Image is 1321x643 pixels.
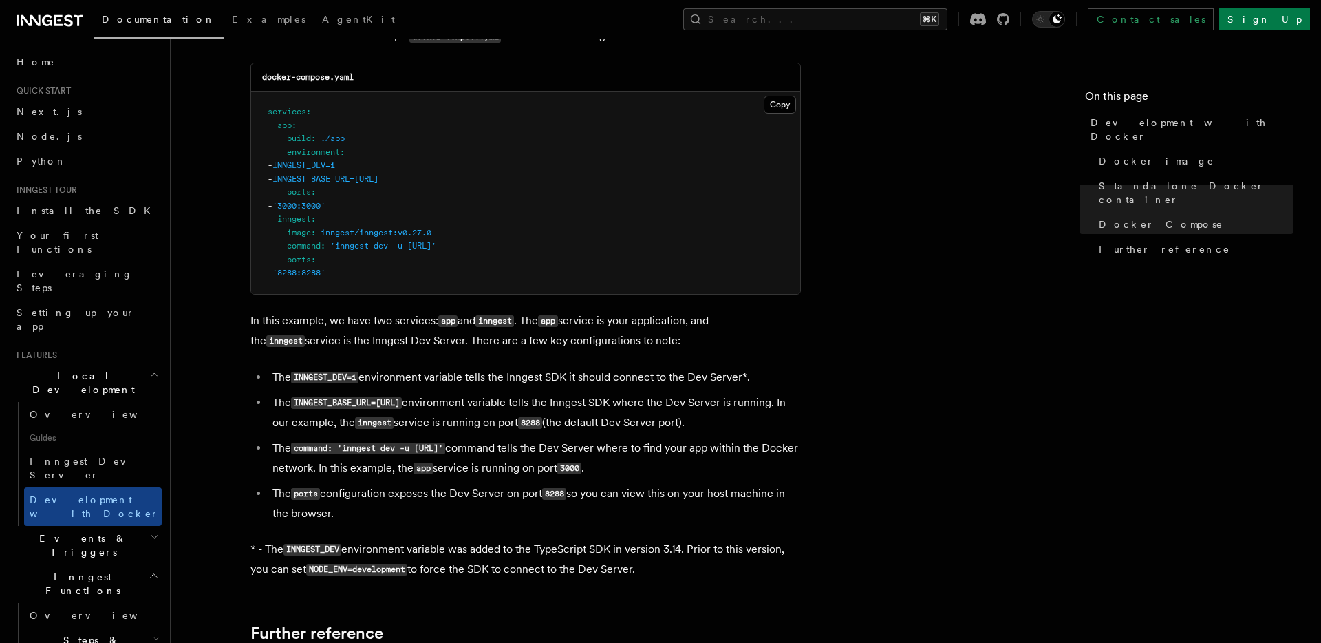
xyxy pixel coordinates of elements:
[268,368,801,388] li: The environment variable tells the Inngest SDK it should connect to the Dev Server*.
[414,463,433,474] code: app
[1099,179,1293,207] span: Standalone Docker container
[11,402,162,526] div: Local Development
[311,255,316,264] span: :
[11,526,162,565] button: Events & Triggers
[11,149,162,173] a: Python
[232,14,305,25] span: Examples
[11,565,162,603] button: Inngest Functions
[11,350,57,361] span: Features
[322,14,395,25] span: AgentKit
[321,134,345,143] span: ./app
[11,531,150,559] span: Events & Triggers
[272,201,325,211] span: '3000:3000'
[330,241,436,251] span: 'inngest dev -u [URL]'
[355,417,394,429] code: inngest
[291,443,445,454] code: command: 'inngest dev -u [URL]'
[268,439,801,478] li: The command tells the Dev Server where to find your app within the Docker network. In this exampl...
[1093,237,1293,262] a: Further reference
[542,488,566,500] code: 8288
[1099,218,1223,231] span: Docker Compose
[291,488,320,500] code: ports
[266,335,305,347] code: inngest
[272,268,325,277] span: '8288:8288'
[11,262,162,300] a: Leveraging Steps
[1093,173,1293,212] a: Standalone Docker container
[287,228,311,238] span: image
[17,156,67,167] span: Python
[11,99,162,124] a: Next.js
[1099,242,1230,256] span: Further reference
[17,230,98,255] span: Your first Functions
[17,55,55,69] span: Home
[11,185,77,196] span: Inngest tour
[1093,212,1293,237] a: Docker Compose
[17,205,159,216] span: Install the SDK
[277,120,292,130] span: app
[250,540,801,580] p: * - The environment variable was added to the TypeScript SDK in version 3.14. Prior to this versi...
[268,160,272,170] span: -
[250,624,383,643] a: Further reference
[292,120,297,130] span: :
[311,187,316,197] span: :
[764,96,796,114] button: Copy
[291,372,358,383] code: INNGEST_DEV=1
[1219,8,1310,30] a: Sign Up
[287,241,321,251] span: command
[11,50,162,74] a: Home
[683,8,947,30] button: Search...⌘K
[24,603,162,628] a: Overview
[102,14,215,25] span: Documentation
[94,4,224,39] a: Documentation
[30,409,171,420] span: Overview
[268,268,272,277] span: -
[17,307,135,332] span: Setting up your app
[24,427,162,449] span: Guides
[475,315,514,327] code: inngest
[268,107,306,116] span: services
[11,85,71,96] span: Quick start
[340,147,345,157] span: :
[1085,88,1293,110] h4: On this page
[268,201,272,211] span: -
[277,214,311,224] span: inngest
[438,315,458,327] code: app
[1088,8,1214,30] a: Contact sales
[24,402,162,427] a: Overview
[24,449,162,487] a: Inngest Dev Server
[30,610,171,621] span: Overview
[11,223,162,262] a: Your first Functions
[272,174,378,184] span: INNGEST_BASE_URL=[URL]
[11,300,162,339] a: Setting up your app
[1091,116,1293,143] span: Development with Docker
[30,456,147,481] span: Inngest Dev Server
[538,315,557,327] code: app
[224,4,314,37] a: Examples
[11,369,150,397] span: Local Development
[409,31,501,43] code: docker-compose.yml
[268,174,272,184] span: -
[287,147,340,157] span: environment
[314,4,403,37] a: AgentKit
[321,228,431,238] span: inngest/inngest:v0.27.0
[11,570,149,598] span: Inngest Functions
[311,214,316,224] span: :
[11,124,162,149] a: Node.js
[1099,154,1214,168] span: Docker image
[272,160,335,170] span: INNGEST_DEV=1
[1085,110,1293,149] a: Development with Docker
[268,393,801,433] li: The environment variable tells the Inngest SDK where the Dev Server is running. In our example, t...
[311,134,316,143] span: :
[287,255,311,264] span: ports
[11,198,162,223] a: Install the SDK
[17,268,133,293] span: Leveraging Steps
[1093,149,1293,173] a: Docker image
[306,564,407,576] code: NODE_ENV=development
[283,544,341,556] code: INNGEST_DEV
[17,106,82,117] span: Next.js
[11,363,162,402] button: Local Development
[321,241,325,251] span: :
[291,397,402,409] code: INNGEST_BASE_URL=[URL]
[1032,11,1065,28] button: Toggle dark mode
[30,494,159,519] span: Development with Docker
[24,487,162,526] a: Development with Docker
